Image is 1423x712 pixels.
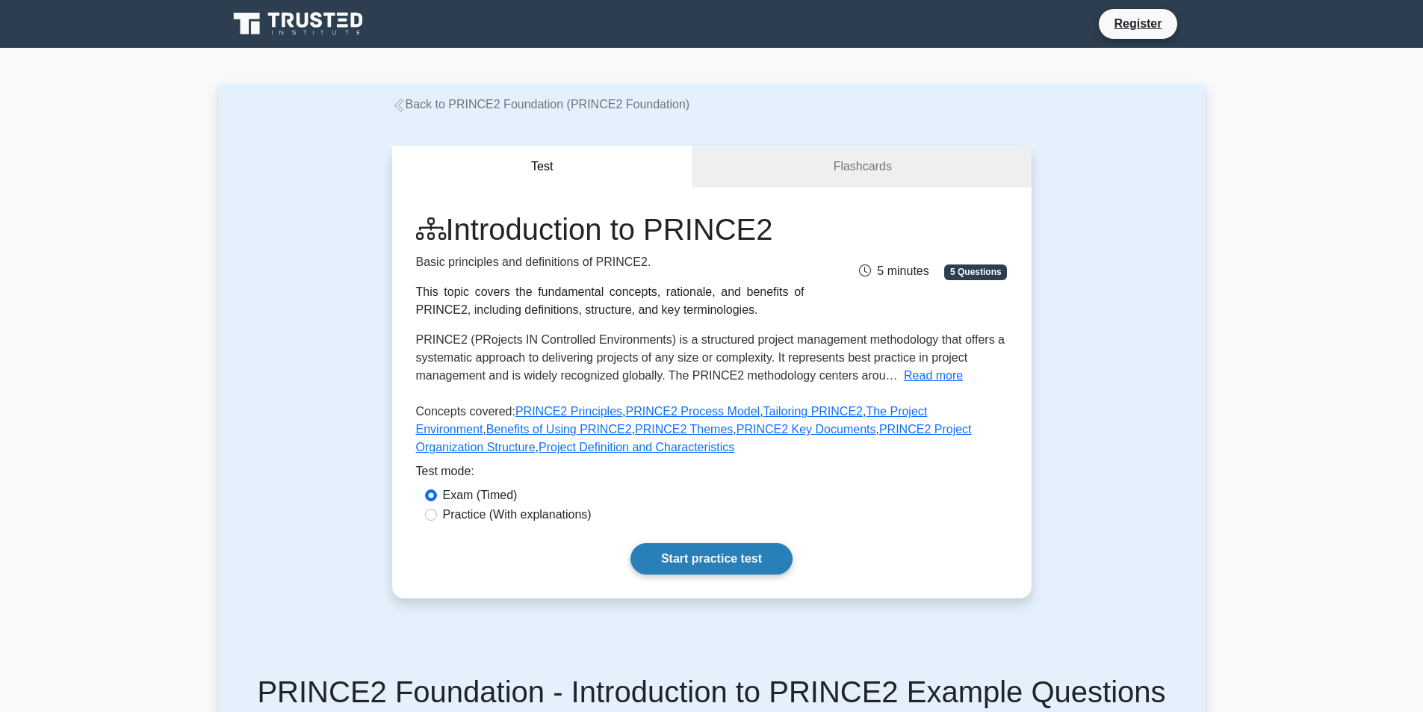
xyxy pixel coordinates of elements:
[486,423,632,436] a: Benefits of Using PRINCE2
[630,543,793,575] a: Start practice test
[416,462,1008,486] div: Test mode:
[416,211,804,247] h1: Introduction to PRINCE2
[635,423,733,436] a: PRINCE2 Themes
[539,441,734,453] a: Project Definition and Characteristics
[443,486,518,504] label: Exam (Timed)
[859,264,928,277] span: 5 minutes
[416,403,1008,462] p: Concepts covered: , , , , , , , ,
[392,98,690,111] a: Back to PRINCE2 Foundation (PRINCE2 Foundation)
[763,405,863,418] a: Tailoring PRINCE2
[1105,14,1171,33] a: Register
[904,367,963,385] button: Read more
[416,405,928,436] a: The Project Environment
[737,423,876,436] a: PRINCE2 Key Documents
[416,333,1005,382] span: PRINCE2 (PRojects IN Controlled Environments) is a structured project management methodology that...
[237,674,1187,710] h5: PRINCE2 Foundation - Introduction to PRINCE2 Example Questions
[626,405,760,418] a: PRINCE2 Process Model
[416,283,804,319] div: This topic covers the fundamental concepts, rationale, and benefits of PRINCE2, including definit...
[443,506,592,524] label: Practice (With explanations)
[416,253,804,271] p: Basic principles and definitions of PRINCE2.
[693,146,1031,188] a: Flashcards
[392,146,694,188] button: Test
[515,405,622,418] a: PRINCE2 Principles
[944,264,1007,279] span: 5 Questions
